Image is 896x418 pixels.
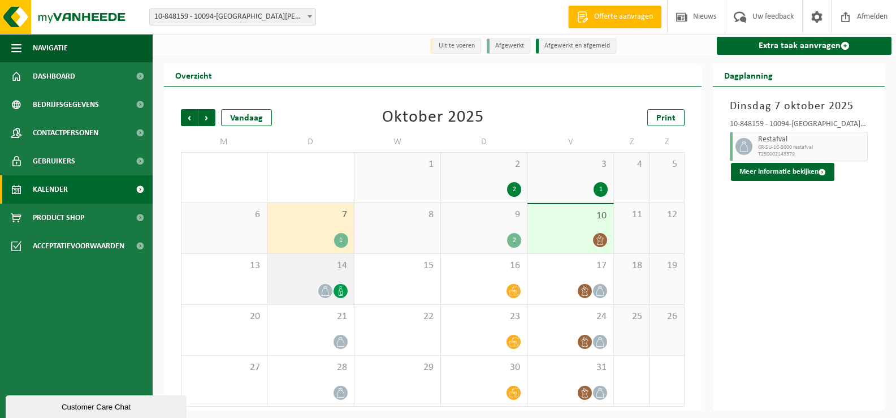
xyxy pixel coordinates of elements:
span: 29 [360,361,435,374]
span: 9 [447,209,521,221]
a: Extra taak aanvragen [717,37,891,55]
span: 1 [360,158,435,171]
div: Vandaag [221,109,272,126]
span: 16 [447,260,521,272]
span: Kalender [33,175,68,204]
span: 13 [187,260,261,272]
span: Gebruikers [33,147,75,175]
span: Product Shop [33,204,84,232]
span: Contactpersonen [33,119,98,147]
span: Volgende [198,109,215,126]
span: Navigatie [33,34,68,62]
h2: Dagplanning [713,64,784,86]
td: D [267,132,354,152]
span: 23 [447,311,521,323]
span: 27 [187,361,261,374]
span: 4 [620,158,643,171]
td: Z [650,132,685,152]
span: 26 [655,311,678,323]
span: 15 [360,260,435,272]
div: 2 [507,182,521,197]
span: T250002143379 [758,151,864,158]
a: Print [647,109,685,126]
span: 28 [273,361,348,374]
span: 11 [620,209,643,221]
span: 5 [655,158,678,171]
div: 1 [594,182,608,197]
span: 25 [620,311,643,323]
td: D [441,132,527,152]
td: Z [614,132,649,152]
span: 10 [533,210,608,222]
span: 31 [533,361,608,374]
div: 1 [334,233,348,248]
span: 3 [533,158,608,171]
td: W [354,132,441,152]
h2: Overzicht [164,64,223,86]
span: 2 [447,158,521,171]
li: Afgewerkt [487,38,530,54]
span: 7 [273,209,348,221]
button: Meer informatie bekijken [731,163,834,181]
span: 30 [447,361,521,374]
span: Print [656,114,676,123]
div: Oktober 2025 [382,109,484,126]
span: 24 [533,311,608,323]
span: 10-848159 - 10094-TEN BERCH - ANTWERPEN [150,9,315,25]
span: Dashboard [33,62,75,91]
span: Offerte aanvragen [591,11,656,23]
td: M [181,132,267,152]
span: Acceptatievoorwaarden [33,232,124,260]
span: 6 [187,209,261,221]
li: Afgewerkt en afgemeld [536,38,616,54]
td: V [527,132,614,152]
span: 21 [273,311,348,323]
div: 2 [507,233,521,248]
div: 10-848159 - 10094-[GEOGRAPHIC_DATA][PERSON_NAME] - [GEOGRAPHIC_DATA] [730,120,868,132]
span: 8 [360,209,435,221]
span: 10-848159 - 10094-TEN BERCH - ANTWERPEN [149,8,316,25]
span: Vorige [181,109,198,126]
span: 18 [620,260,643,272]
span: Bedrijfsgegevens [33,91,99,119]
span: 17 [533,260,608,272]
span: 19 [655,260,678,272]
span: 14 [273,260,348,272]
span: CR-SU-1C-5000 restafval [758,144,864,151]
iframe: chat widget [6,393,189,418]
span: 22 [360,311,435,323]
a: Offerte aanvragen [568,6,661,28]
span: Restafval [758,135,864,144]
li: Uit te voeren [430,38,481,54]
span: 20 [187,311,261,323]
h3: Dinsdag 7 oktober 2025 [730,98,868,115]
span: 12 [655,209,678,221]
